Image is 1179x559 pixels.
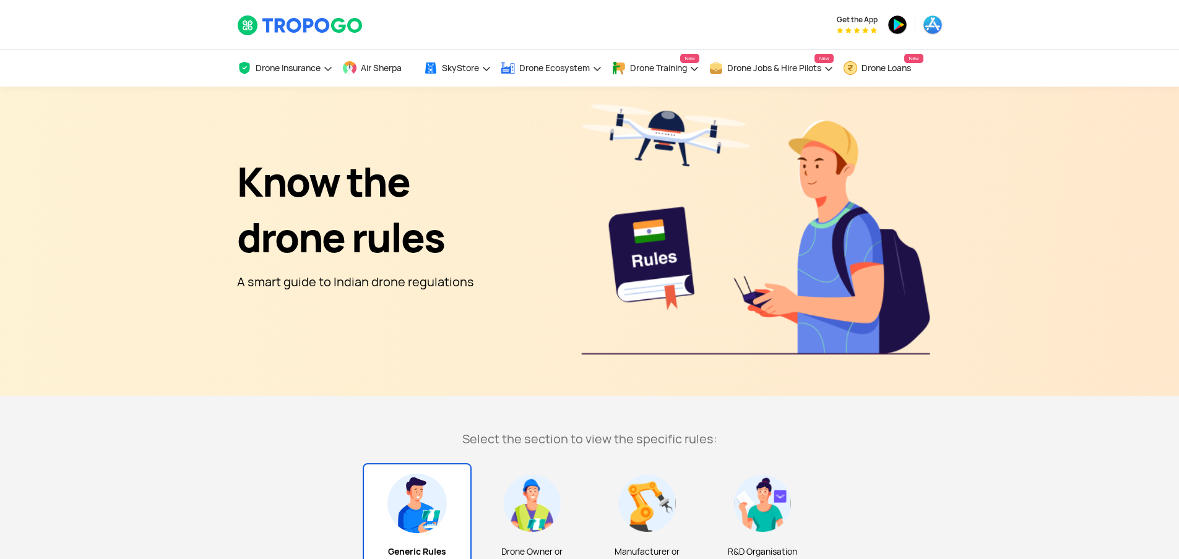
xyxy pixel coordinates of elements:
img: Manufacturer or Importer [618,474,677,533]
span: SkyStore [442,63,479,73]
a: SkyStore [423,50,491,87]
span: Drone Training [630,63,687,73]
img: ic_playstore.png [887,15,907,35]
span: R&D Organisation [712,545,813,558]
span: Get the App [837,15,878,25]
span: Air Sherpa [361,63,402,73]
a: Drone Insurance [237,50,333,87]
span: New [904,54,923,63]
a: Drone TrainingNew [611,50,699,87]
span: Drone Insurance [256,63,321,73]
a: Drone Ecosystem [501,50,602,87]
img: TropoGo Logo [237,15,364,36]
span: Drone Ecosystem [519,63,590,73]
img: ic_appstore.png [923,15,943,35]
span: Generic Rules [368,545,466,558]
img: Drone Owner or <br/> Operator [503,474,562,533]
h1: Know the drone rules [237,155,474,266]
span: New [814,54,833,63]
span: New [680,54,699,63]
a: Air Sherpa [342,50,414,87]
span: Drone Jobs & Hire Pilots [727,63,821,73]
span: Drone Loans [862,63,911,73]
a: Drone LoansNew [843,50,923,87]
p: A smart guide to Indian drone regulations [237,272,474,292]
a: Drone Jobs & Hire PilotsNew [709,50,834,87]
img: R&D Organisation [733,474,792,533]
img: App Raking [837,27,877,33]
img: Generic Rules [387,474,447,533]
